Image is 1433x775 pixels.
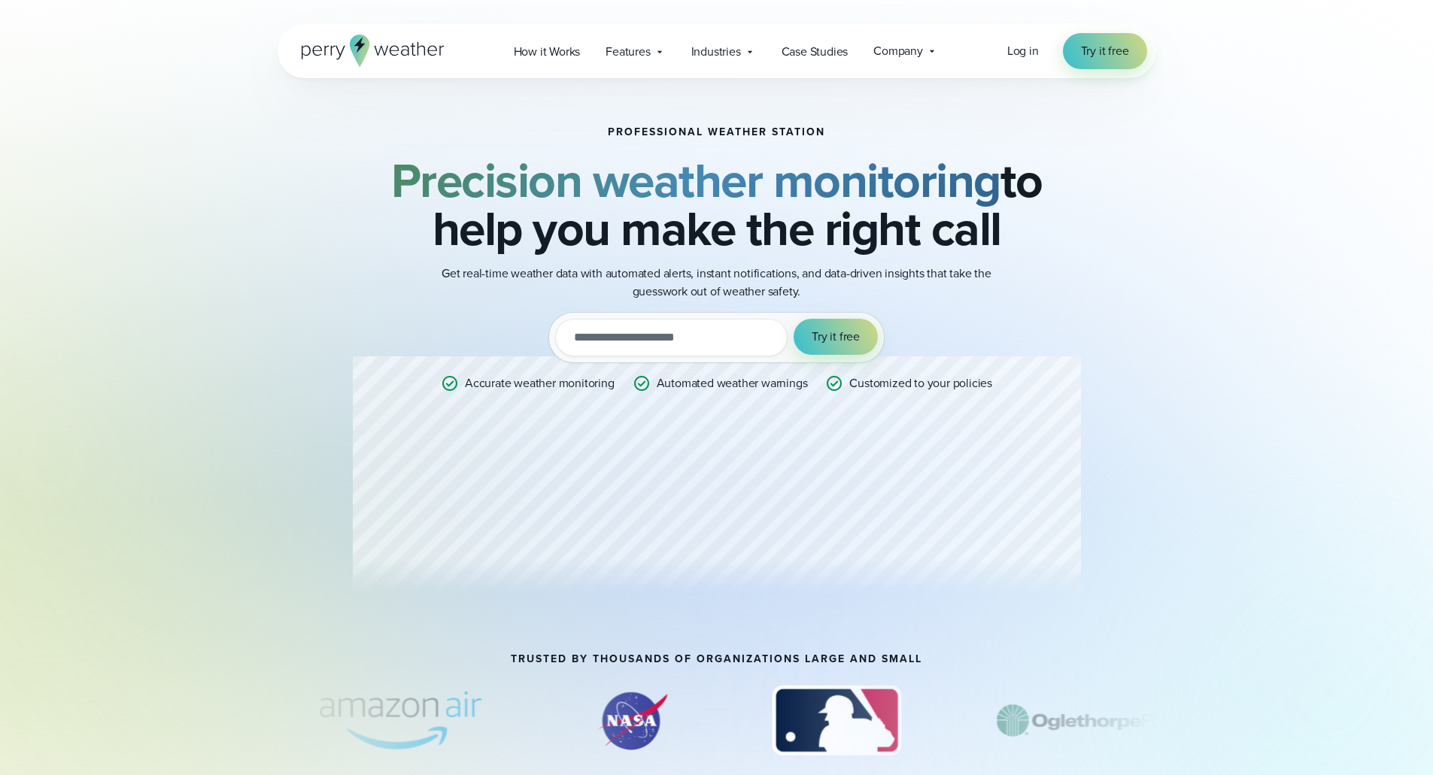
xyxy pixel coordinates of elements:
[769,36,861,67] a: Case Studies
[849,374,992,392] p: Customized to your policies
[757,683,916,758] img: MLB.svg
[391,145,1000,216] strong: Precision weather monitoring
[293,683,507,758] img: Amazon-Air.svg
[691,43,741,61] span: Industries
[608,126,825,138] h1: Professional Weather Station
[657,374,808,392] p: Automated weather warnings
[794,319,878,355] button: Try it free
[988,683,1202,758] div: 17 of 69
[873,42,923,60] span: Company
[812,328,860,346] span: Try it free
[1007,42,1039,60] a: Log in
[278,683,1156,766] div: slideshow
[782,43,849,61] span: Case Studies
[580,683,685,758] div: 15 of 69
[511,653,922,665] h2: TRUSTED BY THOUSANDS OF ORGANIZATIONS LARGE AND SMALL
[514,43,581,61] span: How it Works
[416,265,1018,301] p: Get real-time weather data with automated alerts, instant notifications, and data-driven insights...
[988,683,1202,758] img: Oglethorpe-Power.svg
[1007,42,1039,59] span: Log in
[353,156,1081,253] h2: to help you make the right call
[501,36,594,67] a: How it Works
[1063,33,1147,69] a: Try it free
[1081,42,1129,60] span: Try it free
[606,43,650,61] span: Features
[465,374,615,392] p: Accurate weather monitoring
[757,683,916,758] div: 16 of 69
[293,683,507,758] div: 14 of 69
[580,683,685,758] img: NASA.svg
